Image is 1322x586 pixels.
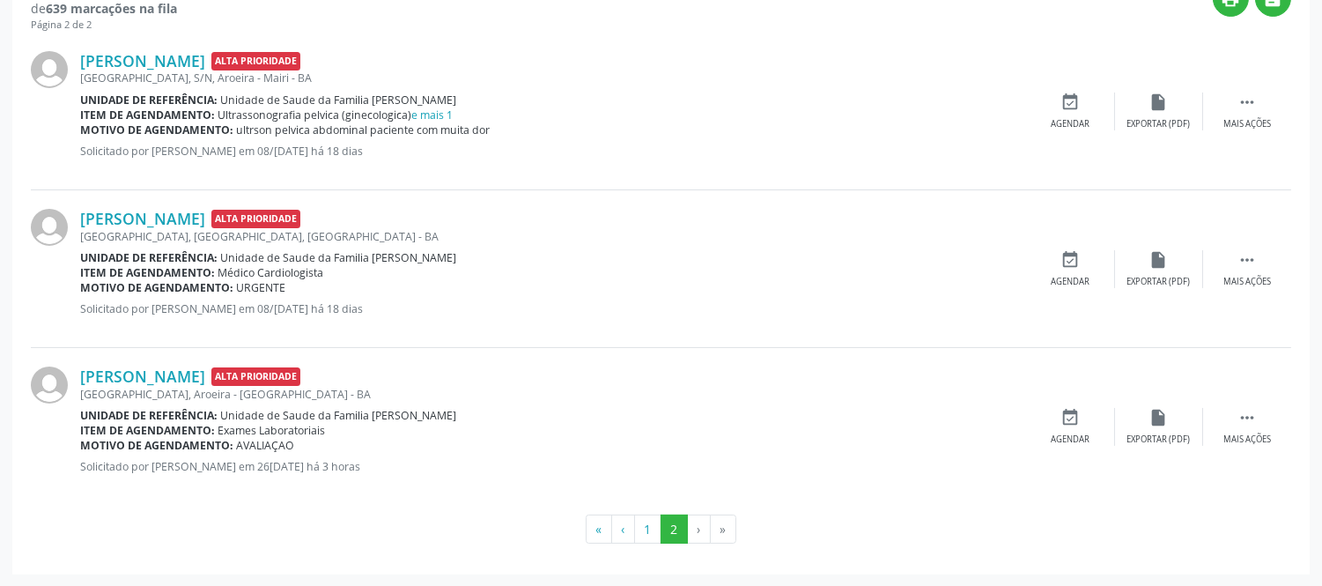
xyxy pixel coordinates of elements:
b: Unidade de referência: [80,250,218,265]
i: insert_drive_file [1149,408,1169,427]
span: Unidade de Saude da Familia [PERSON_NAME] [221,93,457,108]
p: Solicitado por [PERSON_NAME] em 08/[DATE] há 18 dias [80,301,1027,316]
b: Motivo de agendamento: [80,122,233,137]
div: Página 2 de 2 [31,18,177,33]
i:  [1237,93,1257,112]
div: [GEOGRAPHIC_DATA], S/N, Aroeira - Mairi - BA [80,70,1027,85]
a: [PERSON_NAME] [80,367,205,386]
span: Exames Laboratoriais [218,423,326,438]
span: Unidade de Saude da Familia [PERSON_NAME] [221,408,457,423]
div: Agendar [1052,276,1090,288]
b: Motivo de agendamento: [80,280,233,295]
i:  [1237,250,1257,270]
span: URGENTE [237,280,286,295]
div: Mais ações [1223,434,1271,446]
b: Unidade de referência: [80,408,218,423]
span: Alta Prioridade [211,210,300,228]
div: Mais ações [1223,276,1271,288]
i: insert_drive_file [1149,93,1169,112]
p: Solicitado por [PERSON_NAME] em 08/[DATE] há 18 dias [80,144,1027,159]
div: Exportar (PDF) [1127,276,1191,288]
div: Mais ações [1223,118,1271,130]
b: Item de agendamento: [80,108,215,122]
b: Item de agendamento: [80,265,215,280]
span: Ultrassonografia pelvica (ginecologica) [218,108,454,122]
img: img [31,367,68,404]
ul: Pagination [31,515,1291,545]
div: Agendar [1052,434,1090,446]
i:  [1237,408,1257,427]
div: [GEOGRAPHIC_DATA], Aroeira - [GEOGRAPHIC_DATA] - BA [80,387,1027,402]
b: Unidade de referência: [80,93,218,108]
button: Go to previous page [611,515,635,545]
img: img [31,209,68,246]
span: AVALIAÇAO [237,438,295,453]
div: Exportar (PDF) [1127,434,1191,446]
button: Go to page 1 [634,515,661,545]
i: event_available [1061,250,1081,270]
span: ultrson pelvica abdominal paciente com muita dor [237,122,491,137]
p: Solicitado por [PERSON_NAME] em 26[DATE] há 3 horas [80,459,1027,474]
img: img [31,51,68,88]
a: [PERSON_NAME] [80,209,205,228]
i: event_available [1061,93,1081,112]
span: Alta Prioridade [211,367,300,386]
button: Go to first page [586,515,612,545]
span: Médico Cardiologista [218,265,324,280]
span: Alta Prioridade [211,52,300,70]
a: [PERSON_NAME] [80,51,205,70]
div: Exportar (PDF) [1127,118,1191,130]
span: Unidade de Saude da Familia [PERSON_NAME] [221,250,457,265]
div: Agendar [1052,118,1090,130]
b: Motivo de agendamento: [80,438,233,453]
b: Item de agendamento: [80,423,215,438]
div: [GEOGRAPHIC_DATA], [GEOGRAPHIC_DATA], [GEOGRAPHIC_DATA] - BA [80,229,1027,244]
button: Go to page 2 [661,515,688,545]
i: insert_drive_file [1149,250,1169,270]
i: event_available [1061,408,1081,427]
a: e mais 1 [412,108,454,122]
